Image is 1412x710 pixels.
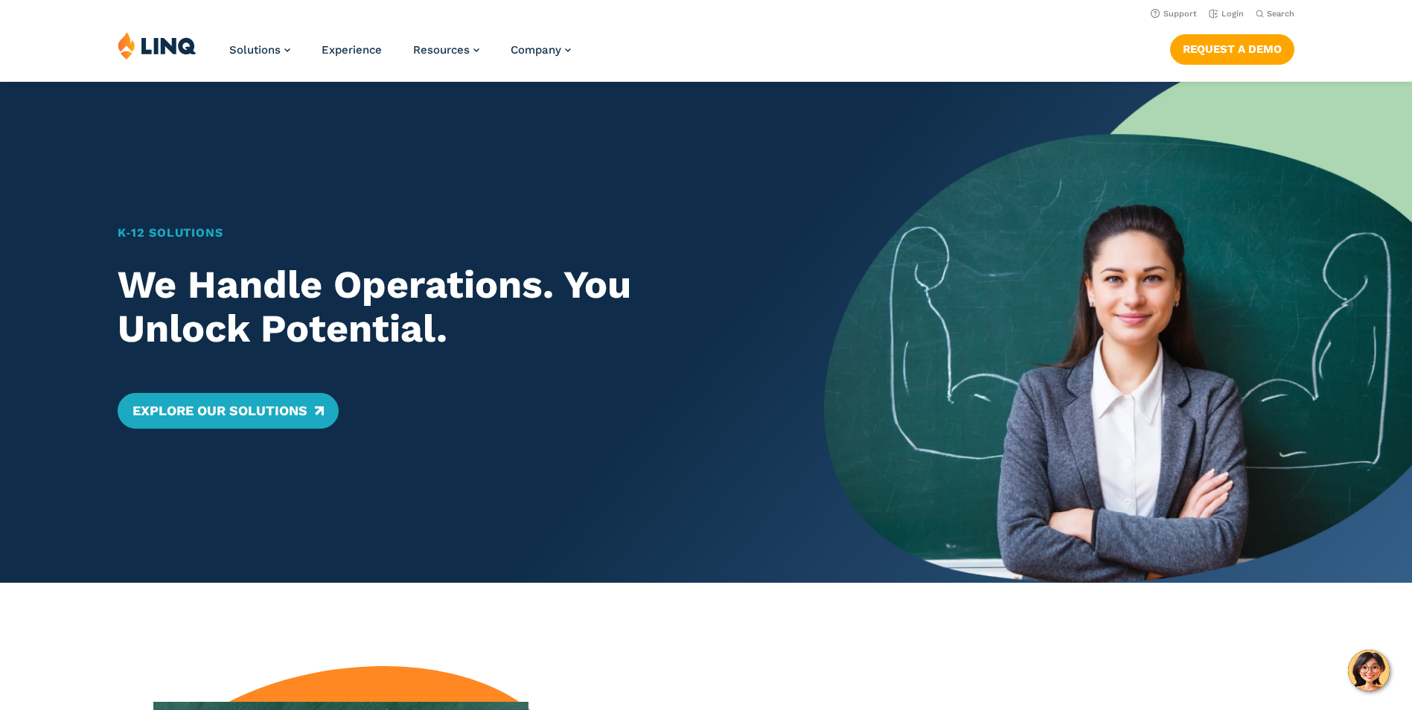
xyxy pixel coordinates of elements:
a: Company [511,43,571,57]
a: Experience [322,43,382,57]
img: LINQ | K‑12 Software [118,31,197,60]
a: Login [1209,9,1244,19]
a: Solutions [229,43,290,57]
nav: Primary Navigation [229,31,571,80]
span: Company [511,43,561,57]
a: Explore Our Solutions [118,393,339,429]
button: Open Search Bar [1256,8,1294,19]
button: Hello, have a question? Let’s chat. [1348,650,1390,691]
nav: Button Navigation [1170,31,1294,64]
a: Support [1151,9,1197,19]
h1: K‑12 Solutions [118,224,766,242]
span: Solutions [229,43,281,57]
img: Home Banner [824,82,1412,583]
h2: We Handle Operations. You Unlock Potential. [118,263,766,352]
span: Resources [413,43,470,57]
a: Request a Demo [1170,34,1294,64]
span: Search [1267,9,1294,19]
a: Resources [413,43,479,57]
